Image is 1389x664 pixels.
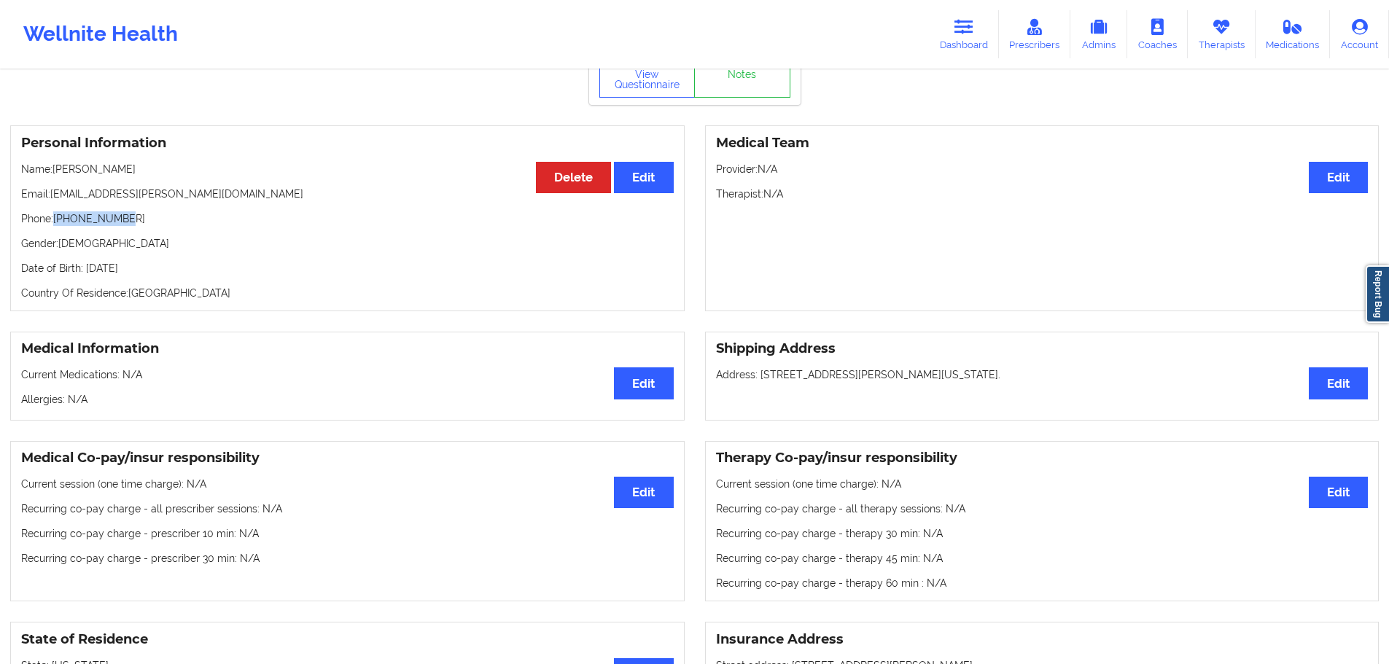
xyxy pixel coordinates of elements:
a: Admins [1070,10,1127,58]
button: View Questionnaire [599,61,696,98]
h3: State of Residence [21,631,674,648]
p: Date of Birth: [DATE] [21,261,674,276]
p: Country Of Residence: [GEOGRAPHIC_DATA] [21,286,674,300]
a: Coaches [1127,10,1188,58]
p: Recurring co-pay charge - therapy 60 min : N/A [716,576,1369,590]
h3: Shipping Address [716,340,1369,357]
h3: Personal Information [21,135,674,152]
a: Account [1330,10,1389,58]
p: Allergies: N/A [21,392,674,407]
h3: Medical Information [21,340,674,357]
p: Recurring co-pay charge - therapy 45 min : N/A [716,551,1369,566]
h3: Medical Team [716,135,1369,152]
a: Medications [1256,10,1331,58]
p: Recurring co-pay charge - all prescriber sessions : N/A [21,501,674,516]
button: Edit [1309,477,1368,508]
p: Current session (one time charge): N/A [716,477,1369,491]
p: Recurring co-pay charge - all therapy sessions : N/A [716,501,1369,516]
a: Dashboard [929,10,999,58]
button: Edit [1309,162,1368,193]
a: Prescribers [999,10,1071,58]
p: Current session (one time charge): N/A [21,477,674,491]
p: Recurring co-pay charge - therapy 30 min : N/A [716,526,1369,541]
p: Recurring co-pay charge - prescriber 30 min : N/A [21,551,674,566]
button: Edit [1309,367,1368,399]
h3: Therapy Co-pay/insur responsibility [716,450,1369,466]
button: Delete [536,162,611,193]
a: Report Bug [1366,265,1389,323]
h3: Insurance Address [716,631,1369,648]
h3: Medical Co-pay/insur responsibility [21,450,674,466]
p: Name: [PERSON_NAME] [21,162,674,176]
a: Notes [694,61,790,98]
p: Current Medications: N/A [21,367,674,382]
button: Edit [614,477,673,508]
button: Edit [614,162,673,193]
a: Therapists [1188,10,1256,58]
button: Edit [614,367,673,399]
p: Address: [STREET_ADDRESS][PERSON_NAME][US_STATE]. [716,367,1369,382]
p: Gender: [DEMOGRAPHIC_DATA] [21,236,674,251]
p: Phone: [PHONE_NUMBER] [21,211,674,226]
p: Recurring co-pay charge - prescriber 10 min : N/A [21,526,674,541]
p: Email: [EMAIL_ADDRESS][PERSON_NAME][DOMAIN_NAME] [21,187,674,201]
p: Therapist: N/A [716,187,1369,201]
p: Provider: N/A [716,162,1369,176]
